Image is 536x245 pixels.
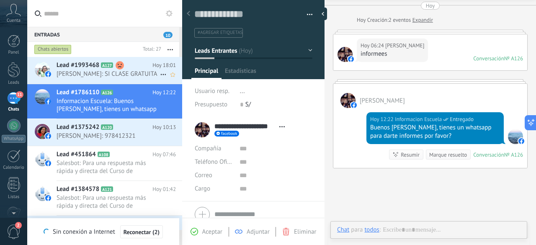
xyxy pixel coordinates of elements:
span: Principal [195,67,218,79]
span: A108 [98,152,110,157]
span: Hoy 10:13 [152,123,176,132]
button: Reconectar (2) [120,225,163,239]
span: [PERSON_NAME]: SI CLASE GRATUITA [57,70,160,78]
div: todos [364,226,379,233]
a: Lead #1375242 A120 Hoy 10:13 [PERSON_NAME]: 978412321 [27,119,182,146]
div: Panel [2,50,26,55]
img: facebook-sm.svg [45,71,51,77]
span: 10 [163,32,173,38]
a: Lead #451864 A108 Hoy 07:46 Salesbot: Para una respuesta más rápida y directa del Curso de Biomag... [27,146,182,181]
img: facebook-sm.svg [518,138,524,144]
span: Yessica Ayala Chacchi [338,47,353,62]
span: A120 [101,124,113,130]
div: Marque resuelto [429,151,467,159]
span: Informacion Escuela: Buenos [PERSON_NAME], tienes un whatsapp para darte informes por favor? [57,97,160,113]
div: Chats abiertos [34,44,72,54]
img: facebook-sm.svg [45,133,51,139]
button: Correo [195,169,212,182]
span: Hoy 07:46 [152,150,176,159]
span: A127 [101,62,113,68]
div: Ocultar [319,8,327,20]
span: Lead #1786110 [57,88,99,97]
div: Cargo [195,182,233,196]
div: № A126 [504,151,523,158]
a: Lead #1993468 A127 Hoy 18:01 [PERSON_NAME]: SI CLASE GRATUITA [27,57,182,84]
div: Hoy 12:22 [370,115,395,124]
span: Salesbot: Para una respuesta más rápida y directa del Curso de Biomagnetismo u otros temas, escrí... [57,159,160,175]
img: facebook-sm.svg [45,98,51,104]
span: 2 [15,222,22,229]
a: Lead #1528786 A125 Ayer 16:56 [PERSON_NAME]: 929886892 [27,216,182,242]
span: Yessica Ayala Chacchi [385,41,424,50]
span: Cuenta [7,18,21,23]
span: Aceptar [202,228,222,236]
span: Eliminar [294,228,316,236]
span: Usuario resp. [195,87,229,95]
img: facebook-sm.svg [45,195,51,201]
a: Lead #1384578 A121 Hoy 01:42 Salesbot: Para una respuesta más rápida y directa del Curso de Bioma... [27,181,182,215]
span: Yessica Ayala Chacchi [360,97,405,105]
span: Lead #1384578 [57,185,99,193]
span: A121 [101,186,113,192]
span: Informacion Escuela (Oficina de Venta) [395,115,442,124]
div: Usuario resp. [195,85,234,98]
span: #agregar etiquetas [198,30,242,36]
span: Hoy 12:22 [152,88,176,97]
div: Conversación [473,151,504,158]
a: Lead #1786110 A126 Hoy 12:22 Informacion Escuela: Buenos [PERSON_NAME], tienes un whatsapp para d... [27,84,182,119]
span: Lead #1993468 [57,61,99,70]
div: Leads [2,80,26,85]
span: ... [240,87,245,95]
span: Salesbot: Para una respuesta más rápida y directa del Curso de Biomagnetismo u otros temas, escrí... [57,194,160,210]
span: 2 eventos [389,16,411,24]
span: Correo [195,171,212,179]
div: WhatsApp [2,135,26,143]
span: Teléfono Oficina [195,158,238,166]
div: Calendario [2,165,26,170]
span: para [351,226,363,234]
div: Hoy 06:24 [361,41,385,50]
button: Teléfono Oficina [195,155,233,169]
div: Presupuesto [195,98,234,111]
div: Creación: [357,16,433,24]
span: Yessica Ayala Chacchi [340,93,356,108]
img: facebook-sm.svg [351,102,357,108]
span: Hoy 18:01 [152,61,176,70]
span: Adjuntar [247,228,270,236]
div: Resumir [401,151,420,159]
span: : [379,226,381,234]
span: Entregado [450,115,474,124]
div: Conversación [473,55,504,62]
div: informees [361,50,424,58]
div: № A126 [504,55,523,62]
a: Expandir [412,16,433,24]
div: Entradas [27,27,179,42]
span: Estadísticas [225,67,256,79]
span: Lead #451864 [57,150,96,159]
span: Informacion Escuela [508,129,523,144]
span: Presupuesto [195,101,227,108]
span: Cargo [195,186,210,192]
div: Hoy [426,2,435,10]
img: facebook-sm.svg [45,160,51,166]
span: A126 [101,90,113,95]
span: Hoy 01:42 [152,185,176,193]
span: facebook [221,132,237,136]
div: Compañía [195,142,233,155]
span: 11 [16,91,23,98]
img: facebook-sm.svg [348,56,354,62]
div: Buenos [PERSON_NAME], tienes un whatsapp para darte informes por favor? [370,124,500,140]
div: Sin conexión a Internet [44,225,163,239]
span: S/ [245,101,251,108]
div: Chats [2,107,26,112]
div: Hoy [357,16,367,24]
div: Total: 27 [139,45,161,54]
span: Reconectar (2) [124,229,160,235]
span: Lead #1375242 [57,123,99,132]
div: Listas [2,194,26,200]
span: [PERSON_NAME]: 978412321 [57,132,160,140]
